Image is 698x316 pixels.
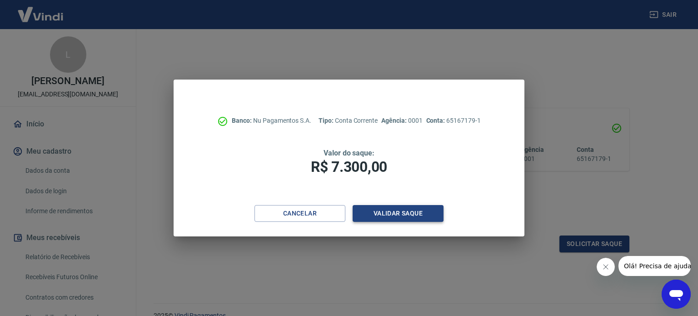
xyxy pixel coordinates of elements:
span: Olá! Precisa de ajuda? [5,6,76,14]
p: 65167179-1 [426,116,481,125]
span: Conta: [426,117,447,124]
iframe: Fechar mensagem [597,258,615,276]
button: Cancelar [254,205,345,222]
p: 0001 [381,116,422,125]
span: Valor do saque: [324,149,374,157]
button: Validar saque [353,205,444,222]
iframe: Botão para abrir a janela de mensagens [662,280,691,309]
iframe: Mensagem da empresa [618,256,691,276]
span: R$ 7.300,00 [311,158,387,176]
span: Banco: [232,117,253,124]
span: Tipo: [319,117,335,124]
p: Nu Pagamentos S.A. [232,116,311,125]
p: Conta Corrente [319,116,378,125]
span: Agência: [381,117,408,124]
